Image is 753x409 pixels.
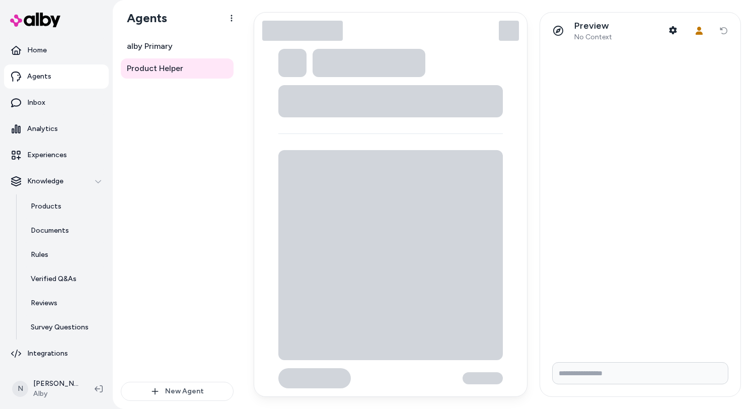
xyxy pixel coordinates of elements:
a: Rules [21,243,109,267]
p: Inbox [27,98,45,108]
button: Knowledge [4,169,109,193]
p: Products [31,201,61,212]
span: Product Helper [127,62,183,75]
a: Analytics [4,117,109,141]
button: New Agent [121,382,234,401]
p: Reviews [31,298,57,308]
a: Product Helper [121,58,234,79]
input: Write your prompt here [552,362,728,384]
p: Knowledge [27,176,63,186]
p: Rules [31,250,48,260]
a: Survey Questions [21,315,109,339]
a: Reviews [21,291,109,315]
span: Alby [33,389,79,399]
a: Integrations [4,342,109,366]
p: Documents [31,226,69,236]
p: Analytics [27,124,58,134]
a: Home [4,38,109,62]
p: Agents [27,72,51,82]
span: No Context [574,33,612,42]
a: Documents [21,219,109,243]
button: N[PERSON_NAME]Alby [6,373,87,405]
img: alby Logo [10,13,60,27]
p: Home [27,45,47,55]
a: Products [21,194,109,219]
p: [PERSON_NAME] [33,379,79,389]
span: N [12,381,28,397]
p: Experiences [27,150,67,160]
a: Agents [4,64,109,89]
a: alby Primary [121,36,234,56]
p: Survey Questions [31,322,89,332]
h1: Agents [119,11,167,26]
p: Integrations [27,349,68,359]
p: Verified Q&As [31,274,77,284]
a: Experiences [4,143,109,167]
a: Inbox [4,91,109,115]
span: alby Primary [127,40,173,52]
p: Preview [574,20,612,32]
a: Verified Q&As [21,267,109,291]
